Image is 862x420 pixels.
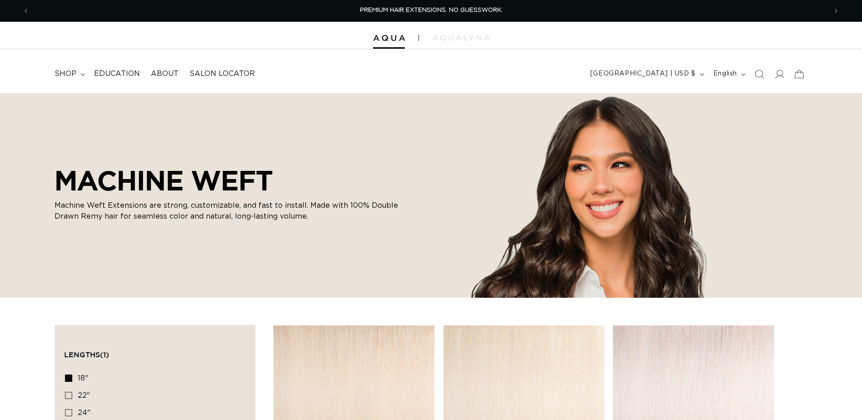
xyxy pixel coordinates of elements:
[189,69,255,79] span: Salon Locator
[94,69,140,79] span: Education
[78,392,90,399] span: 22"
[55,69,76,79] span: shop
[360,7,503,13] span: PREMIUM HAIR EXTENSIONS. NO GUESSWORK.
[16,2,36,20] button: Previous announcement
[590,69,696,79] span: [GEOGRAPHIC_DATA] | USD $
[151,69,179,79] span: About
[89,64,145,84] a: Education
[433,35,489,40] img: aqualyna.com
[100,350,109,359] span: (1)
[749,64,769,84] summary: Search
[585,65,708,83] button: [GEOGRAPHIC_DATA] | USD $
[55,200,400,222] p: Machine Weft Extensions are strong, customizable, and fast to install. Made with 100% Double Draw...
[64,350,109,359] span: Lengths
[826,2,846,20] button: Next announcement
[373,35,405,41] img: Aqua Hair Extensions
[78,375,88,382] span: 18"
[55,165,400,196] h2: MACHINE WEFT
[708,65,749,83] button: English
[78,409,90,416] span: 24"
[713,69,737,79] span: English
[184,64,260,84] a: Salon Locator
[49,64,89,84] summary: shop
[145,64,184,84] a: About
[64,335,246,367] summary: Lengths (1 selected)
